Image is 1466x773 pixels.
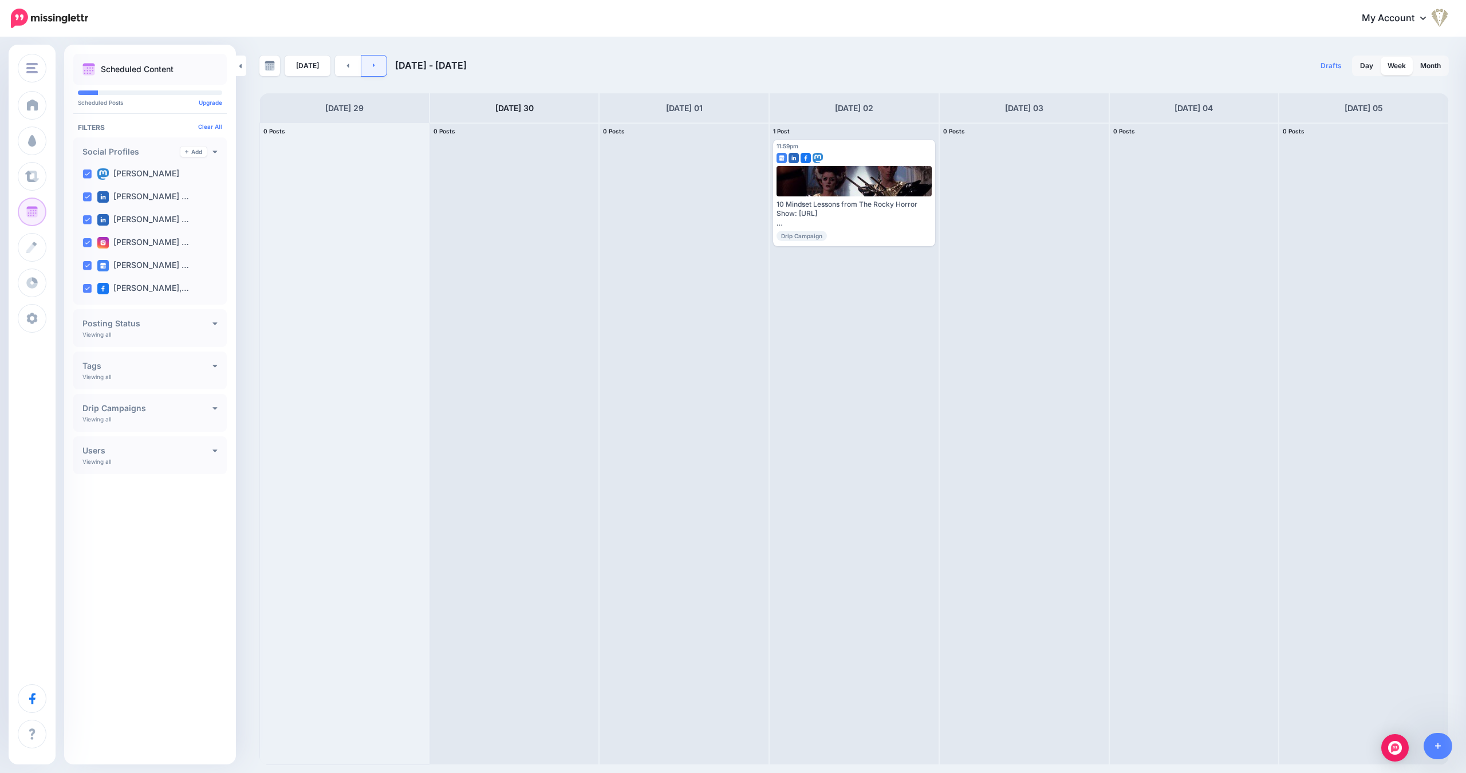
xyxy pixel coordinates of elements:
label: [PERSON_NAME] … [97,260,189,271]
a: Week [1381,57,1413,75]
h4: Drip Campaigns [82,404,212,412]
h4: Users [82,447,212,455]
a: Clear All [198,123,222,130]
img: Missinglettr [11,9,88,28]
div: 10 Mindset Lessons from The Rocky Horror Show: [URL] #RockyHorrorShow #TimeWarp #Mindset [777,200,932,228]
img: google_business-square.png [777,153,787,163]
a: Drafts [1314,56,1349,76]
p: Viewing all [82,458,111,465]
label: [PERSON_NAME] … [97,214,189,226]
img: facebook-square.png [97,283,109,294]
a: My Account [1350,5,1449,33]
span: Drip Campaign [777,231,827,241]
span: 11:59pm [777,143,798,149]
p: Scheduled Content [101,65,174,73]
a: [DATE] [285,56,330,76]
span: [DATE] - [DATE] [395,60,467,71]
div: Open Intercom Messenger [1381,734,1409,762]
h4: Social Profiles [82,148,180,156]
img: instagram-square.png [97,237,109,249]
h4: Posting Status [82,320,212,328]
p: Viewing all [82,373,111,380]
img: linkedin-square.png [789,153,799,163]
img: mastodon-square.png [97,168,109,180]
img: google_business-square.png [97,260,109,271]
label: [PERSON_NAME],… [97,283,189,294]
p: Viewing all [82,416,111,423]
img: calendar-grey-darker.png [265,61,275,71]
h4: [DATE] 05 [1345,101,1383,115]
span: 0 Posts [943,128,965,135]
h4: Filters [78,123,222,132]
label: [PERSON_NAME] … [97,237,189,249]
a: Upgrade [199,99,222,106]
h4: [DATE] 03 [1005,101,1043,115]
span: 0 Posts [263,128,285,135]
h4: [DATE] 01 [666,101,703,115]
span: 0 Posts [1283,128,1305,135]
span: 0 Posts [434,128,455,135]
p: Viewing all [82,331,111,338]
h4: [DATE] 29 [325,101,364,115]
p: Scheduled Posts [78,100,222,105]
label: [PERSON_NAME] … [97,191,189,203]
span: Drafts [1321,62,1342,69]
a: Add [180,147,207,157]
span: 1 Post [773,128,790,135]
h4: [DATE] 04 [1175,101,1213,115]
img: facebook-square.png [801,153,811,163]
img: linkedin-square.png [97,191,109,203]
h4: [DATE] 02 [835,101,873,115]
h4: [DATE] 30 [495,101,534,115]
h4: Tags [82,362,212,370]
img: linkedin-square.png [97,214,109,226]
img: mastodon-square.png [813,153,823,163]
span: 0 Posts [1113,128,1135,135]
a: Month [1413,57,1448,75]
img: menu.png [26,63,38,73]
label: [PERSON_NAME] [97,168,179,180]
span: 0 Posts [603,128,625,135]
a: Day [1353,57,1380,75]
img: calendar.png [82,63,95,76]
